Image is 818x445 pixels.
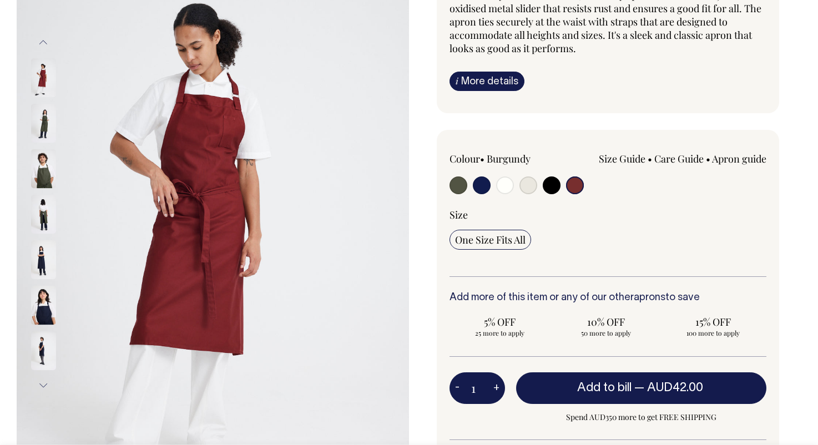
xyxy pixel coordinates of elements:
a: aprons [634,293,665,302]
input: 15% OFF 100 more to apply [663,312,763,341]
a: iMore details [450,72,524,91]
input: 5% OFF 25 more to apply [450,312,549,341]
span: 10% OFF [562,315,650,328]
span: 25 more to apply [455,328,544,337]
span: — [634,382,706,393]
span: 5% OFF [455,315,544,328]
div: Colour [450,152,576,165]
a: Size Guide [599,152,645,165]
span: Spend AUD350 more to get FREE SHIPPING [516,411,766,424]
img: dark-navy [31,286,56,325]
span: • [648,152,652,165]
img: olive [31,149,56,188]
img: Birdy Apron [31,58,56,97]
span: • [480,152,484,165]
span: i [456,75,458,87]
img: dark-navy [31,240,56,279]
button: - [450,377,465,400]
span: AUD42.00 [647,382,703,393]
a: Care Guide [654,152,704,165]
img: dark-navy [31,331,56,370]
input: 10% OFF 50 more to apply [556,312,656,341]
img: olive [31,104,56,143]
img: olive [31,195,56,234]
span: 15% OFF [669,315,758,328]
span: One Size Fits All [455,233,526,246]
span: Add to bill [577,382,632,393]
input: One Size Fits All [450,230,531,250]
button: Next [35,373,52,398]
span: 100 more to apply [669,328,758,337]
button: Previous [35,30,52,55]
h6: Add more of this item or any of our other to save [450,292,766,304]
div: Size [450,208,766,221]
span: 50 more to apply [562,328,650,337]
span: • [706,152,710,165]
label: Burgundy [487,152,531,165]
button: Add to bill —AUD42.00 [516,372,766,403]
a: Apron guide [712,152,766,165]
button: + [488,377,505,400]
